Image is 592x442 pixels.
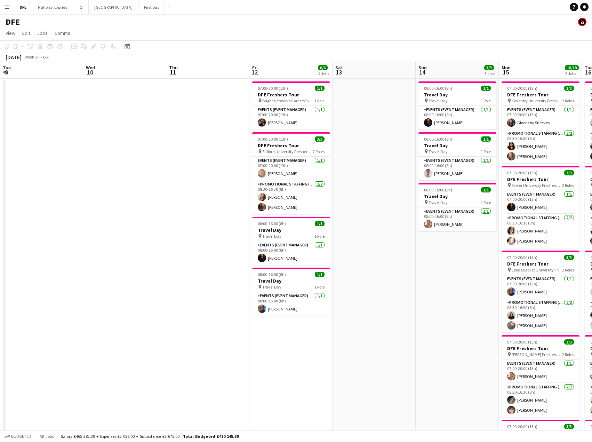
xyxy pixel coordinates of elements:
[502,360,579,383] app-card-role: Events (Event Manager)1/107:00-20:00 (13h)[PERSON_NAME]
[251,68,258,76] span: 12
[318,65,328,70] span: 6/6
[315,272,325,277] span: 1/1
[502,345,579,352] h3: DFE Freshers Tour
[481,149,491,154] span: 1 Role
[252,142,330,149] h3: DFE Freshers Tour
[502,299,579,332] app-card-role: Promotional Staffing (Brand Ambassadors)2/208:30-16:30 (8h)[PERSON_NAME][PERSON_NAME]
[6,30,15,36] span: View
[262,284,281,290] span: Travel Day
[14,0,32,14] button: DFE
[512,352,562,357] span: [PERSON_NAME] Freshers Fair
[2,68,11,76] span: 9
[315,86,325,91] span: 1/1
[34,29,50,38] a: Jobs
[512,98,562,103] span: Coventry University Freshers Fair
[484,65,494,70] span: 3/3
[418,81,496,129] app-job-card: 08:00-16:00 (8h)1/1Travel Day Travel Day1 RoleEvents (Event Manager)1/108:00-16:00 (8h)[PERSON_NAME]
[507,255,537,260] span: 07:00-20:00 (13h)
[481,98,491,103] span: 1 Role
[262,98,314,103] span: Bright Networks Careers Event
[429,98,448,103] span: Travel Day
[418,132,496,180] app-job-card: 08:00-16:00 (8h)1/1Travel Day Travel Day1 RoleEvents (Event Manager)1/108:00-16:00 (8h)[PERSON_NAME]
[55,30,70,36] span: Comms
[562,267,574,273] span: 2 Roles
[32,0,73,14] button: National Express
[252,278,330,284] h3: Travel Day
[252,81,330,129] div: 07:00-20:00 (13h)1/1DFE Freshers Tour Bright Networks Careers Event1 RoleEvents (Event Manager)1/...
[502,275,579,299] app-card-role: Events (Event Manager)1/107:00-20:00 (13h)[PERSON_NAME]
[3,29,18,38] a: View
[138,0,165,14] button: First Bus
[562,352,574,357] span: 2 Roles
[564,86,574,91] span: 3/3
[502,261,579,267] h3: DFE Freshers Tour
[502,64,511,71] span: Mon
[258,221,286,226] span: 08:00-16:00 (8h)
[418,207,496,231] app-card-role: Events (Event Manager)1/108:00-16:00 (8h)[PERSON_NAME]
[22,30,30,36] span: Edit
[169,64,178,71] span: Thu
[252,292,330,316] app-card-role: Events (Event Manager)1/108:00-16:00 (8h)[PERSON_NAME]
[252,106,330,129] app-card-role: Events (Event Manager)1/107:00-20:00 (13h)[PERSON_NAME]
[334,68,343,76] span: 13
[3,433,32,440] button: Budgeted
[11,434,31,439] span: Budgeted
[262,234,281,239] span: Travel Day
[252,241,330,265] app-card-role: Events (Event Manager)1/108:00-16:00 (8h)[PERSON_NAME]
[262,149,313,154] span: Salford University Freshers Fair
[429,200,448,205] span: Travel Day
[89,0,138,14] button: [GEOGRAPHIC_DATA]
[481,136,491,142] span: 1/1
[481,200,491,205] span: 1 Role
[502,251,579,332] app-job-card: 07:00-20:00 (13h)3/3DFE Freshers Tour Leeds Becket University Freshers Fair2 RolesEvents (Event M...
[252,268,330,316] app-job-card: 08:00-16:00 (8h)1/1Travel Day Travel Day1 RoleEvents (Event Manager)1/108:00-16:00 (8h)[PERSON_NAME]
[86,64,95,71] span: Wed
[502,190,579,214] app-card-role: Events (Event Manager)1/107:00-20:00 (13h)[PERSON_NAME]
[6,54,22,61] div: [DATE]
[61,434,239,439] div: Salary £465 382.30 + Expenses £2 088.00 + Subsistence £2 675.00 =
[502,383,579,417] app-card-role: Promotional Staffing (Brand Ambassadors)2/208:30-16:30 (8h)[PERSON_NAME][PERSON_NAME]
[418,106,496,129] app-card-role: Events (Event Manager)1/108:00-16:00 (8h)[PERSON_NAME]
[565,71,578,76] div: 6 Jobs
[502,335,579,417] div: 07:00-20:00 (13h)3/3DFE Freshers Tour [PERSON_NAME] Freshers Fair2 RolesEvents (Event Manager)1/1...
[565,65,579,70] span: 18/18
[502,214,579,248] app-card-role: Promotional Staffing (Brand Ambassadors)2/208:30-16:30 (8h)[PERSON_NAME][PERSON_NAME]
[502,92,579,98] h3: DFE Freshers Tour
[335,64,343,71] span: Sat
[502,81,579,163] app-job-card: 07:00-20:00 (13h)3/3DFE Freshers Tour Coventry University Freshers Fair2 RolesEvents (Event Manag...
[578,18,586,26] app-user-avatar: Tim Bodenham
[512,267,562,273] span: Leeds Becket University Freshers Fair
[424,136,452,142] span: 08:00-16:00 (8h)
[23,54,40,60] span: Week 37
[418,183,496,231] div: 08:00-16:00 (8h)1/1Travel Day Travel Day1 RoleEvents (Event Manager)1/108:00-16:00 (8h)[PERSON_NAME]
[314,234,325,239] span: 1 Role
[512,183,562,188] span: Exeter University Freshers Fair
[502,166,579,248] app-job-card: 07:00-20:00 (13h)3/3DFE Freshers Tour Exeter University Freshers Fair2 RolesEvents (Event Manager...
[485,71,495,76] div: 3 Jobs
[318,71,329,76] div: 4 Jobs
[315,221,325,226] span: 1/1
[564,424,574,429] span: 3/3
[73,0,89,14] button: IQ
[424,86,452,91] span: 08:00-16:00 (8h)
[481,187,491,192] span: 1/1
[562,98,574,103] span: 2 Roles
[315,136,325,142] span: 3/3
[19,29,33,38] a: Edit
[313,149,325,154] span: 2 Roles
[38,434,55,439] span: All jobs
[314,98,325,103] span: 1 Role
[85,68,95,76] span: 10
[252,217,330,265] div: 08:00-16:00 (8h)1/1Travel Day Travel Day1 RoleEvents (Event Manager)1/108:00-16:00 (8h)[PERSON_NAME]
[3,64,11,71] span: Tue
[418,142,496,149] h3: Travel Day
[252,180,330,214] app-card-role: Promotional Staffing (Brand Ambassadors)2/208:30-16:30 (8h)[PERSON_NAME][PERSON_NAME]
[418,157,496,180] app-card-role: Events (Event Manager)1/108:00-16:00 (8h)[PERSON_NAME]
[507,86,537,91] span: 07:00-20:00 (13h)
[502,129,579,163] app-card-role: Promotional Staffing (Brand Ambassadors)2/208:30-16:30 (8h)[PERSON_NAME][PERSON_NAME]
[418,64,427,71] span: Sun
[252,92,330,98] h3: DFE Freshers Tour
